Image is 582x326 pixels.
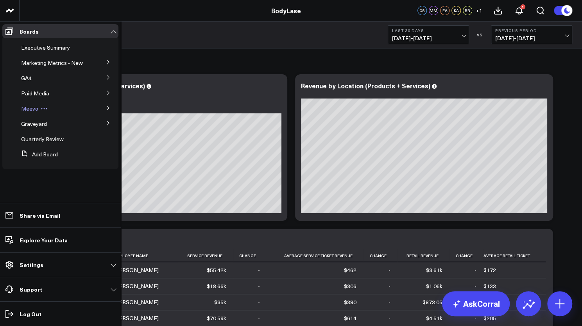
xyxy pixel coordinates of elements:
p: Share via Email [20,212,60,219]
span: [DATE] - [DATE] [495,35,568,41]
p: Settings [20,262,43,268]
a: Meevo [21,106,38,112]
div: $55.42k [207,266,226,274]
span: + 1 [476,8,482,13]
button: Last 30 Days[DATE]-[DATE] [388,25,469,44]
div: - [258,314,260,322]
div: $133 [484,282,496,290]
p: Support [20,286,42,292]
a: Paid Media [21,90,49,97]
button: Add Board [18,147,58,161]
th: Service Revenue [177,249,233,262]
div: $614 [344,314,356,322]
div: - [475,266,476,274]
th: Average Service Ticket Revenue [267,249,364,262]
b: Last 30 Days [392,28,465,33]
div: - [388,298,390,306]
a: BodyLase [271,6,301,15]
th: Retail Revenue [397,249,449,262]
div: - [475,282,476,290]
div: $172 [484,266,496,274]
div: $35k [214,298,226,306]
span: [DATE] - [DATE] [392,35,465,41]
div: - [388,314,390,322]
p: Log Out [20,311,41,317]
div: - [258,298,260,306]
span: Quarterly Review [21,135,64,143]
div: $4.51k [426,314,442,322]
a: Marketing Metrics - New [21,60,83,66]
span: Marketing Metrics - New [21,59,83,66]
div: $70.59k [207,314,226,322]
div: $3.61k [426,266,442,274]
div: BB [463,6,472,15]
span: Graveyard [21,120,47,127]
button: +1 [474,6,484,15]
a: Graveyard [21,121,47,127]
a: GA4 [21,75,32,81]
div: CS [417,6,427,15]
div: $380 [344,298,356,306]
span: GA4 [21,74,32,82]
th: Change [449,249,483,262]
div: - [258,282,260,290]
th: Change [233,249,267,262]
span: Executive Summary [21,44,70,51]
div: $205 [484,314,496,322]
div: [PERSON_NAME] [113,282,159,290]
div: - [388,266,390,274]
th: Average Retail Ticket [484,249,546,262]
a: Executive Summary [21,45,70,51]
div: [PERSON_NAME] [113,298,159,306]
a: Quarterly Review [21,136,64,142]
div: $1.06k [426,282,442,290]
div: Revenue by Location (Products + Services) [301,81,430,90]
th: Change [364,249,397,262]
a: AskCorral [442,291,510,316]
div: KA [451,6,461,15]
div: [PERSON_NAME] [113,266,159,274]
div: VS [473,32,487,37]
div: 1 [520,4,525,9]
div: MM [429,6,438,15]
div: - [258,266,260,274]
div: $462 [344,266,356,274]
span: Paid Media [21,90,49,97]
b: Previous Period [495,28,568,33]
div: - [388,282,390,290]
p: Explore Your Data [20,237,68,243]
div: $306 [344,282,356,290]
a: Log Out [2,307,118,321]
div: $873.05 [423,298,442,306]
div: $18.66k [207,282,226,290]
div: [PERSON_NAME] [113,314,159,322]
div: - [475,314,476,322]
div: Previous: $925.72k [35,107,281,113]
th: Employee Name [113,249,177,262]
p: Boards [20,28,39,34]
div: EA [440,6,449,15]
button: Previous Period[DATE]-[DATE] [491,25,572,44]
